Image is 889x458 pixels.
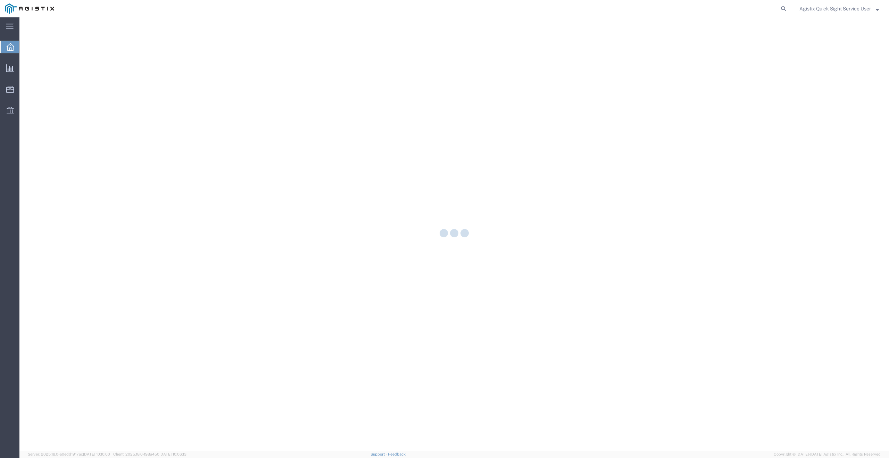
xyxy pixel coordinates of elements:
a: Feedback [388,452,406,456]
img: logo [5,3,54,14]
a: Support [371,452,388,456]
span: Server: 2025.18.0-a0edd1917ac [28,452,110,456]
span: [DATE] 10:06:13 [159,452,186,456]
span: Agistix Quick Sight Service User [799,5,871,13]
button: Agistix Quick Sight Service User [799,5,879,13]
span: Copyright © [DATE]-[DATE] Agistix Inc., All Rights Reserved [774,451,881,457]
span: [DATE] 10:10:00 [83,452,110,456]
span: Client: 2025.18.0-198a450 [113,452,186,456]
